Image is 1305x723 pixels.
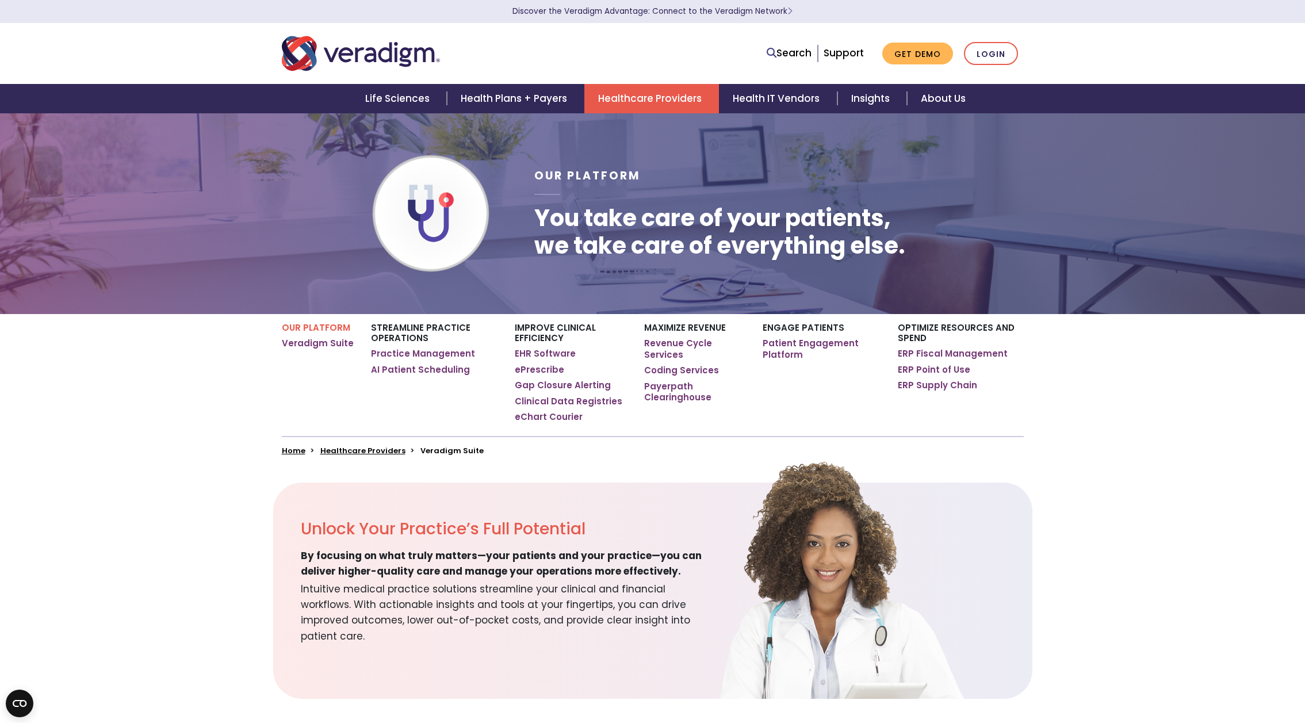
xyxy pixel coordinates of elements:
span: By focusing on what truly matters—your patients and your practice—you can deliver higher-quality ... [301,548,716,579]
span: Our Platform [534,168,641,183]
a: Discover the Veradigm Advantage: Connect to the Veradigm NetworkLearn More [512,6,793,17]
a: Life Sciences [351,84,447,113]
a: Veradigm Suite [282,338,354,349]
a: AI Patient Scheduling [371,364,470,376]
a: Search [767,45,812,61]
a: Practice Management [371,348,475,359]
a: Clinical Data Registries [515,396,622,407]
a: About Us [907,84,979,113]
a: Insights [837,84,907,113]
img: solution-provider-potential.png [695,460,983,699]
a: Payerpath Clearinghouse [644,381,745,403]
a: Home [282,445,305,456]
button: Open CMP widget [6,690,33,717]
a: Coding Services [644,365,719,376]
a: EHR Software [515,348,576,359]
h2: Unlock Your Practice’s Full Potential [301,519,716,539]
a: Healthcare Providers [320,445,405,456]
a: Get Demo [882,43,953,65]
a: Login [964,42,1018,66]
a: Support [824,46,864,60]
a: Health IT Vendors [719,84,837,113]
a: Gap Closure Alerting [515,380,611,391]
a: Revenue Cycle Services [644,338,745,360]
a: eChart Courier [515,411,583,423]
h1: You take care of your patients, we take care of everything else. [534,204,905,259]
a: Healthcare Providers [584,84,719,113]
a: Patient Engagement Platform [763,338,881,360]
span: Learn More [787,6,793,17]
a: ERP Supply Chain [898,380,977,391]
a: ERP Point of Use [898,364,970,376]
a: ERP Fiscal Management [898,348,1008,359]
span: Intuitive medical practice solutions streamline your clinical and financial workflows. With actio... [301,579,716,644]
a: ePrescribe [515,364,564,376]
a: Health Plans + Payers [447,84,584,113]
img: Veradigm logo [282,35,440,72]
